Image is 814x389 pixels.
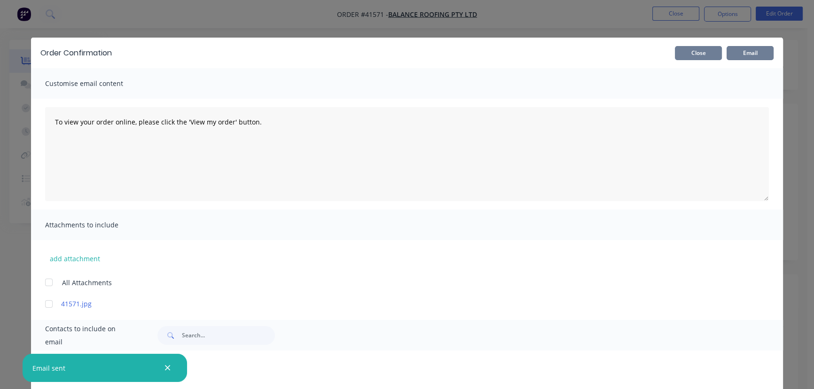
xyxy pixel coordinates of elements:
[40,47,112,59] div: Order Confirmation
[45,77,149,90] span: Customise email content
[61,299,725,309] a: 41571.jpg
[62,278,112,288] span: All Attachments
[45,218,149,232] span: Attachments to include
[45,107,769,201] textarea: To view your order online, please click the 'View my order' button.
[32,363,65,373] div: Email sent
[45,322,134,349] span: Contacts to include on email
[675,46,722,60] button: Close
[182,326,275,345] input: Search...
[45,251,105,265] button: add attachment
[727,46,774,60] button: Email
